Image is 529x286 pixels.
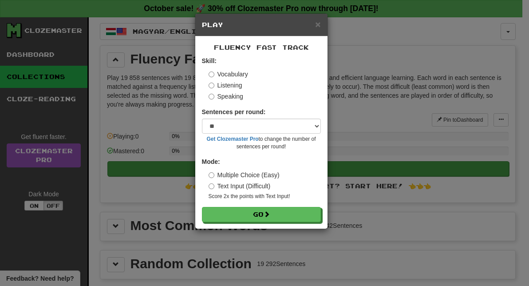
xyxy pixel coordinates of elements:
input: Text Input (Difficult) [209,183,214,189]
input: Multiple Choice (Easy) [209,172,214,178]
h5: Play [202,20,321,29]
label: Speaking [209,92,243,101]
strong: Mode: [202,158,220,165]
span: × [315,19,320,29]
label: Listening [209,81,242,90]
a: Get Clozemaster Pro [207,136,259,142]
button: Close [315,20,320,29]
strong: Skill: [202,57,217,64]
small: to change the number of sentences per round! [202,135,321,151]
small: Score 2x the points with Text Input ! [209,193,321,200]
input: Vocabulary [209,71,214,77]
label: Text Input (Difficult) [209,182,271,191]
label: Vocabulary [209,70,248,79]
input: Listening [209,83,214,88]
label: Multiple Choice (Easy) [209,171,280,179]
label: Sentences per round: [202,107,266,116]
span: Fluency Fast Track [214,44,309,51]
button: Go [202,207,321,222]
input: Speaking [209,94,214,99]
